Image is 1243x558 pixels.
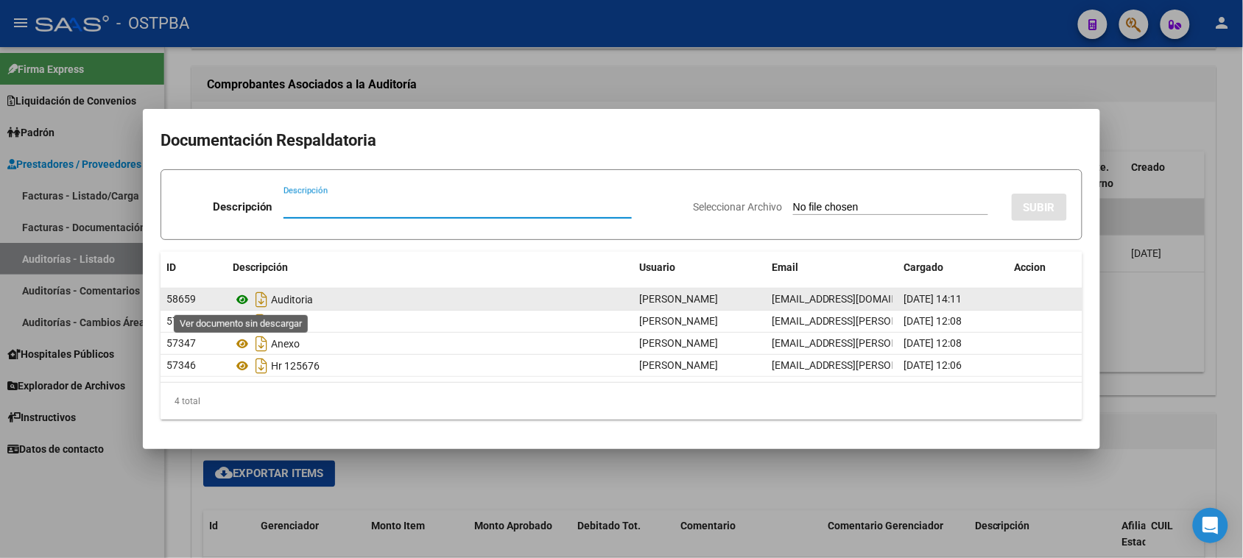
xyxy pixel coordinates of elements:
[252,332,271,356] i: Descargar documento
[772,337,1014,349] span: [EMAIL_ADDRESS][PERSON_NAME][DOMAIN_NAME]
[252,310,271,333] i: Descargar documento
[772,359,1014,371] span: [EMAIL_ADDRESS][PERSON_NAME][DOMAIN_NAME]
[904,293,962,305] span: [DATE] 14:11
[166,359,196,371] span: 57346
[639,293,718,305] span: [PERSON_NAME]
[904,315,962,327] span: [DATE] 12:08
[166,315,196,327] span: 57348
[166,337,196,349] span: 57347
[1012,194,1067,221] button: SUBIR
[1193,508,1228,543] div: Open Intercom Messenger
[693,201,782,213] span: Seleccionar Archivo
[898,252,1009,283] datatable-header-cell: Cargado
[233,310,627,333] div: Doc
[161,252,227,283] datatable-header-cell: ID
[161,383,1082,420] div: 4 total
[904,337,962,349] span: [DATE] 12:08
[213,199,272,216] p: Descripción
[639,315,718,327] span: [PERSON_NAME]
[772,261,798,273] span: Email
[904,261,944,273] span: Cargado
[233,288,627,311] div: Auditoria
[161,127,1082,155] h2: Documentación Respaldatoria
[233,354,627,378] div: Hr 125676
[227,252,633,283] datatable-header-cell: Descripción
[904,359,962,371] span: [DATE] 12:06
[252,288,271,311] i: Descargar documento
[639,261,675,273] span: Usuario
[252,354,271,378] i: Descargar documento
[639,337,718,349] span: [PERSON_NAME]
[1015,261,1046,273] span: Accion
[1009,252,1082,283] datatable-header-cell: Accion
[772,293,935,305] span: [EMAIL_ADDRESS][DOMAIN_NAME]
[772,315,1014,327] span: [EMAIL_ADDRESS][PERSON_NAME][DOMAIN_NAME]
[639,359,718,371] span: [PERSON_NAME]
[166,293,196,305] span: 58659
[766,252,898,283] datatable-header-cell: Email
[633,252,766,283] datatable-header-cell: Usuario
[1024,201,1055,214] span: SUBIR
[166,261,176,273] span: ID
[233,261,288,273] span: Descripción
[233,332,627,356] div: Anexo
